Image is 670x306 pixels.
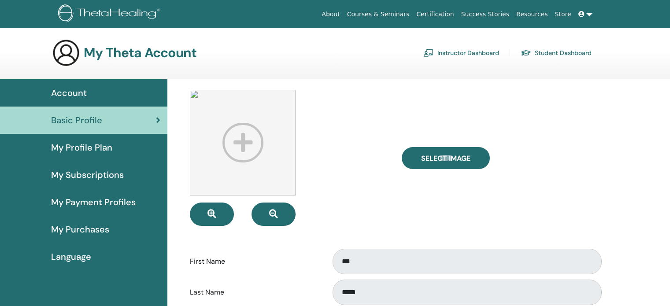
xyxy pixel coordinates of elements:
[51,195,136,209] span: My Payment Profiles
[190,90,296,195] img: profile
[51,223,109,236] span: My Purchases
[183,284,324,301] label: Last Name
[513,6,552,22] a: Resources
[51,114,102,127] span: Basic Profile
[52,39,80,67] img: generic-user-icon.jpg
[51,141,112,154] span: My Profile Plan
[183,253,324,270] label: First Name
[521,46,592,60] a: Student Dashboard
[84,45,196,61] h3: My Theta Account
[51,86,87,100] span: Account
[51,250,91,263] span: Language
[423,49,434,57] img: chalkboard-teacher.svg
[413,6,457,22] a: Certification
[344,6,413,22] a: Courses & Seminars
[51,168,124,181] span: My Subscriptions
[318,6,343,22] a: About
[421,154,470,163] span: Select Image
[58,4,163,24] img: logo.png
[552,6,575,22] a: Store
[521,49,531,57] img: graduation-cap.svg
[458,6,513,22] a: Success Stories
[440,155,452,161] input: Select Image
[423,46,499,60] a: Instructor Dashboard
